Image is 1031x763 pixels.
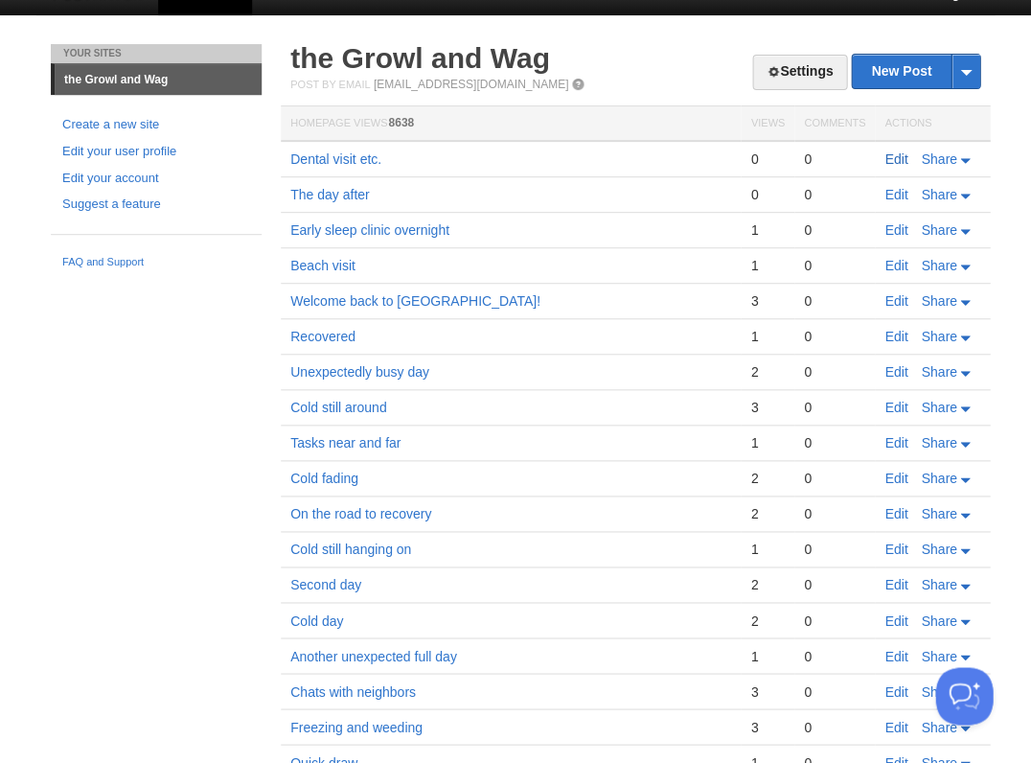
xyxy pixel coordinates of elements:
[884,613,907,628] a: Edit
[388,116,414,129] span: 8638
[750,505,784,522] div: 2
[750,612,784,629] div: 2
[884,364,907,380] a: Edit
[921,683,956,699] span: Share
[750,682,784,700] div: 3
[884,719,907,734] a: Edit
[921,648,956,663] span: Share
[884,471,907,486] a: Edit
[884,187,907,202] a: Edit
[290,293,540,309] a: Welcome back to [GEOGRAPHIC_DATA]!
[884,506,907,521] a: Edit
[804,150,865,168] div: 0
[875,106,990,142] th: Actions
[921,719,956,734] span: Share
[804,363,865,381] div: 0
[51,44,262,63] li: Your Sites
[750,576,784,593] div: 2
[281,106,741,142] th: Homepage Views
[804,470,865,487] div: 0
[921,293,956,309] span: Share
[290,258,355,273] a: Beach visit
[884,542,907,557] a: Edit
[290,506,431,521] a: On the road to recovery
[62,169,250,189] a: Edit your account
[884,329,907,344] a: Edit
[750,541,784,558] div: 1
[921,613,956,628] span: Share
[921,577,956,592] span: Share
[55,64,262,95] a: the Growl and Wag
[62,115,250,135] a: Create a new site
[62,254,250,271] a: FAQ and Support
[750,470,784,487] div: 2
[374,78,568,91] a: [EMAIL_ADDRESS][DOMAIN_NAME]
[804,718,865,735] div: 0
[290,719,423,734] a: Freezing and weeding
[804,434,865,451] div: 0
[750,434,784,451] div: 1
[884,151,907,167] a: Edit
[290,364,429,380] a: Unexpectedly busy day
[741,106,793,142] th: Views
[290,222,449,238] a: Early sleep clinic overnight
[804,576,865,593] div: 0
[921,471,956,486] span: Share
[62,195,250,215] a: Suggest a feature
[804,186,865,203] div: 0
[804,647,865,664] div: 0
[750,257,784,274] div: 1
[290,79,370,90] span: Post by Email
[290,400,386,415] a: Cold still around
[750,647,784,664] div: 1
[794,106,875,142] th: Comments
[62,142,250,162] a: Edit your user profile
[290,648,457,663] a: Another unexpected full day
[804,292,865,310] div: 0
[290,435,401,451] a: Tasks near and far
[884,222,907,238] a: Edit
[290,151,381,167] a: Dental visit etc.
[804,328,865,345] div: 0
[921,435,956,451] span: Share
[804,399,865,416] div: 0
[921,506,956,521] span: Share
[804,257,865,274] div: 0
[750,363,784,381] div: 2
[921,329,956,344] span: Share
[750,292,784,310] div: 3
[852,55,979,88] a: New Post
[752,55,847,90] a: Settings
[884,258,907,273] a: Edit
[935,667,993,725] iframe: Help Scout Beacon - Open
[290,542,411,557] a: Cold still hanging on
[921,542,956,557] span: Share
[921,258,956,273] span: Share
[884,683,907,699] a: Edit
[804,505,865,522] div: 0
[804,612,865,629] div: 0
[750,328,784,345] div: 1
[804,541,865,558] div: 0
[290,577,361,592] a: Second day
[884,293,907,309] a: Edit
[290,683,416,699] a: Chats with neighbors
[750,186,784,203] div: 0
[290,329,355,344] a: Recovered
[290,471,358,486] a: Cold fading
[884,400,907,415] a: Edit
[750,150,784,168] div: 0
[921,151,956,167] span: Share
[921,364,956,380] span: Share
[921,222,956,238] span: Share
[290,42,550,74] a: the Growl and Wag
[921,400,956,415] span: Share
[750,718,784,735] div: 3
[921,187,956,202] span: Share
[884,648,907,663] a: Edit
[884,577,907,592] a: Edit
[804,682,865,700] div: 0
[750,221,784,239] div: 1
[290,187,370,202] a: The day after
[290,613,343,628] a: Cold day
